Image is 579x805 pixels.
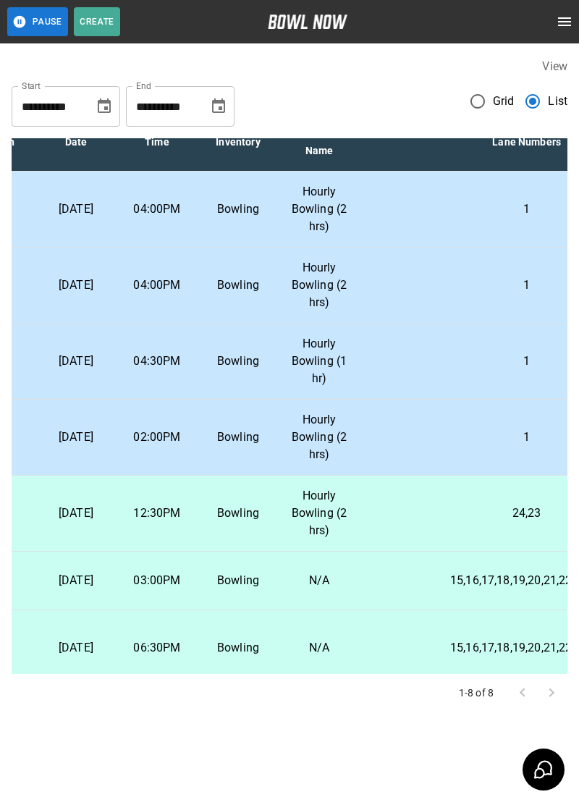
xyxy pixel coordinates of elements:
p: Bowling [209,572,267,589]
img: logo [268,14,347,29]
p: Bowling [209,353,267,370]
button: Choose date, selected date is Oct 6, 2025 [204,92,233,121]
label: View [542,59,567,73]
th: Inventory [198,113,279,172]
p: [DATE] [47,353,105,370]
button: Pause [7,7,68,36]
button: open drawer [550,7,579,36]
p: 06:30PM [128,639,186,657]
p: Bowling [209,277,267,294]
th: Time [117,113,198,172]
p: [DATE] [47,201,105,218]
p: [DATE] [47,639,105,657]
p: Hourly Bowling (2 hrs) [290,487,348,539]
p: [DATE] [47,505,105,522]
p: Hourly Bowling (2 hrs) [290,183,348,235]
p: Bowling [209,639,267,657]
button: Create [74,7,120,36]
p: [DATE] [47,429,105,446]
p: [DATE] [47,277,105,294]
p: 04:00PM [128,277,186,294]
p: [DATE] [47,572,105,589]
th: Product Name [279,113,360,172]
p: Hourly Bowling (2 hrs) [290,411,348,463]
span: Grid [493,93,515,110]
button: Choose date, selected date is Sep 6, 2025 [90,92,119,121]
p: 1-8 of 8 [459,686,494,700]
p: 12:30PM [128,505,186,522]
p: Bowling [209,201,267,218]
th: Date [35,113,117,172]
p: N/A [290,639,348,657]
p: Bowling [209,505,267,522]
p: Hourly Bowling (1 hr) [290,335,348,387]
p: 03:00PM [128,572,186,589]
p: 04:00PM [128,201,186,218]
p: 04:30PM [128,353,186,370]
span: List [548,93,567,110]
p: N/A [290,572,348,589]
p: Bowling [209,429,267,446]
p: 02:00PM [128,429,186,446]
p: Hourly Bowling (2 hrs) [290,259,348,311]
